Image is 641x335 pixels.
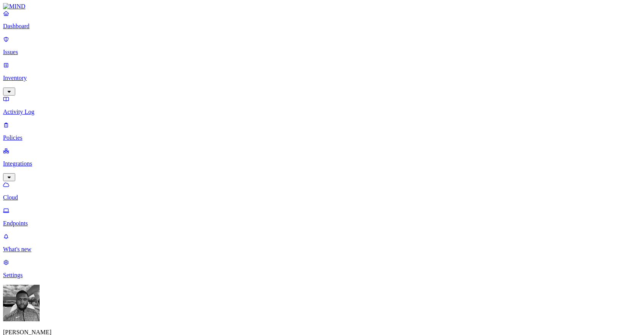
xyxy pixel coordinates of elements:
[3,134,638,141] p: Policies
[3,75,638,81] p: Inventory
[3,285,40,321] img: Cameron White
[3,181,638,201] a: Cloud
[3,259,638,279] a: Settings
[3,194,638,201] p: Cloud
[3,3,26,10] img: MIND
[3,36,638,56] a: Issues
[3,3,638,10] a: MIND
[3,62,638,94] a: Inventory
[3,207,638,227] a: Endpoints
[3,246,638,253] p: What's new
[3,108,638,115] p: Activity Log
[3,23,638,30] p: Dashboard
[3,220,638,227] p: Endpoints
[3,160,638,167] p: Integrations
[3,272,638,279] p: Settings
[3,49,638,56] p: Issues
[3,147,638,180] a: Integrations
[3,96,638,115] a: Activity Log
[3,10,638,30] a: Dashboard
[3,233,638,253] a: What's new
[3,121,638,141] a: Policies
